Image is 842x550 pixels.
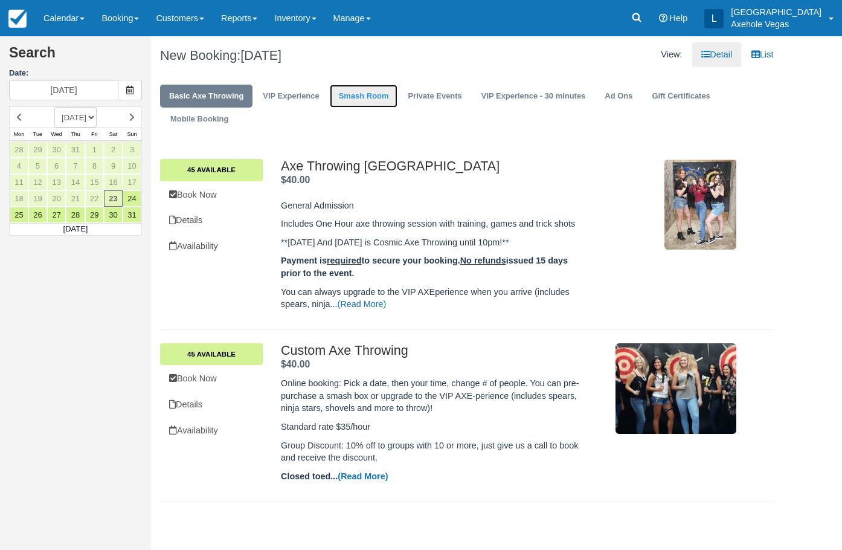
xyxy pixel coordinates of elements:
th: Sat [104,128,123,141]
u: required [327,256,362,265]
a: 19 [28,190,47,207]
p: Group Discount: 10% off to groups with 10 or more, just give us a call to book and receive the di... [281,439,585,464]
a: Gift Certificates [643,85,719,108]
a: 25 [10,207,28,223]
div: L [704,9,724,28]
strong: Closed toed... [281,471,388,481]
a: List [742,42,782,67]
a: 8 [85,158,104,174]
a: Availability [160,418,263,443]
a: 26 [28,207,47,223]
a: 31 [123,207,141,223]
a: 10 [123,158,141,174]
a: 24 [123,190,141,207]
a: 3 [123,141,141,158]
a: (Read More) [338,471,388,481]
a: VIP Experience [254,85,328,108]
a: 45 Available [160,159,263,181]
i: Help [659,14,667,22]
a: VIP Experience - 30 minutes [472,85,595,108]
a: 45 Available [160,343,263,365]
a: 16 [104,174,123,190]
span: $40.00 [281,175,310,185]
th: Mon [10,128,28,141]
a: Availability [160,234,263,259]
a: Details [160,392,263,417]
p: You can always upgrade to the VIP AXEperience when you arrive (includes spears, ninja... [281,286,585,311]
a: 30 [47,141,66,158]
a: 23 [104,190,123,207]
p: Includes One Hour axe throwing session with training, games and trick shots [281,218,585,230]
label: Date: [9,68,142,79]
a: 28 [10,141,28,158]
th: Tue [28,128,47,141]
a: Mobile Booking [161,108,237,131]
u: No refunds [460,256,506,265]
a: (Read More) [338,299,387,309]
li: View: [652,42,691,67]
a: Details [160,208,263,233]
h2: Axe Throwing [GEOGRAPHIC_DATA] [281,159,585,173]
p: Online booking: Pick a date, then your time, change # of people. You can pre-purchase a smash box... [281,377,585,415]
a: Ad Ons [596,85,641,108]
h2: Custom Axe Throwing [281,343,585,358]
a: 6 [47,158,66,174]
strong: Price: $40 [281,175,310,185]
a: 13 [47,174,66,190]
a: 29 [28,141,47,158]
a: 14 [66,174,85,190]
a: 30 [104,207,123,223]
a: 2 [104,141,123,158]
strong: Price: $40 [281,359,310,369]
a: 7 [66,158,85,174]
a: 21 [66,190,85,207]
a: 29 [85,207,104,223]
a: 15 [85,174,104,190]
a: 20 [47,190,66,207]
a: Basic Axe Throwing [160,85,252,108]
td: [DATE] [10,224,142,236]
a: Smash Room [330,85,398,108]
a: 1 [85,141,104,158]
img: M2-3 [664,159,736,250]
a: 4 [10,158,28,174]
a: 27 [47,207,66,223]
a: 5 [28,158,47,174]
a: Book Now [160,366,263,391]
p: General Admission [281,199,585,212]
img: checkfront-main-nav-mini-logo.png [8,10,27,28]
a: 31 [66,141,85,158]
a: 11 [10,174,28,190]
span: Help [670,13,688,23]
a: Detail [692,42,741,67]
a: 18 [10,190,28,207]
p: [GEOGRAPHIC_DATA] [731,6,821,18]
p: Standard rate $35/hour [281,421,585,433]
h2: Search [9,45,142,68]
a: Private Events [399,85,471,108]
a: 22 [85,190,104,207]
th: Sun [123,128,141,141]
p: **[DATE] And [DATE] is Cosmic Axe Throwing until 10pm!** [281,236,585,249]
span: [DATE] [240,48,281,63]
a: 12 [28,174,47,190]
th: Thu [66,128,85,141]
a: 28 [66,207,85,223]
a: Book Now [160,183,263,207]
p: Axehole Vegas [731,18,821,30]
th: Fri [85,128,104,141]
h1: New Booking: [160,48,458,63]
img: M85-2 [615,343,736,434]
th: Wed [47,128,66,141]
a: 9 [104,158,123,174]
a: 17 [123,174,141,190]
strong: Payment is to secure your booking. issued 15 days prior to the event. [281,256,568,278]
